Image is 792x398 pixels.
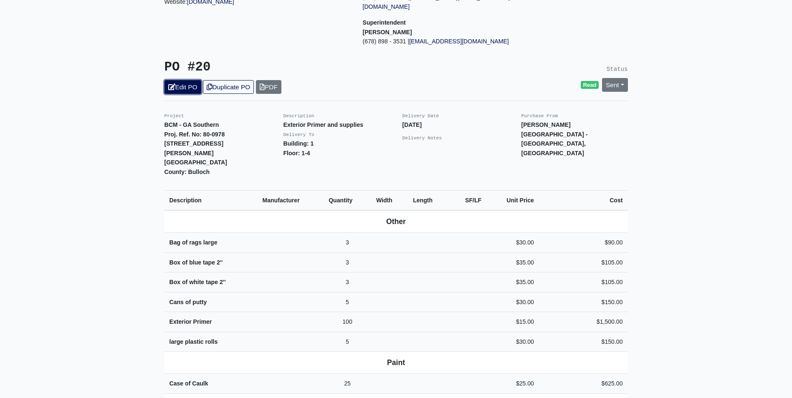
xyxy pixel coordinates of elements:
[170,299,207,305] strong: Cans of putty
[539,272,628,292] td: $105.00
[164,121,219,128] strong: BCM - GA Southern
[283,132,314,137] small: Delivery To
[486,292,539,312] td: $30.00
[607,66,628,73] small: Status
[324,374,371,394] td: 25
[521,113,558,118] small: Purchase From
[283,140,314,147] strong: Building: 1
[408,190,449,210] th: Length
[324,312,371,332] td: 100
[402,121,422,128] strong: [DATE]
[450,190,486,210] th: SF/LF
[203,80,254,94] a: Duplicate PO
[402,136,442,141] small: Delivery Notes
[283,150,310,156] strong: Floor: 1-4
[170,318,212,325] strong: Exterior Primer
[521,120,628,158] p: [PERSON_NAME][GEOGRAPHIC_DATA] - [GEOGRAPHIC_DATA], [GEOGRAPHIC_DATA]
[170,380,208,387] strong: Case of Caulk
[539,292,628,312] td: $150.00
[386,217,406,226] b: Other
[387,358,405,367] b: Paint
[170,239,218,246] strong: Bag of rags large
[363,37,549,46] p: (678) 898 - 3531 |
[283,121,364,128] strong: Exterior Primer and supplies
[402,113,439,118] small: Delivery Date
[170,338,218,345] strong: large plastic rolls
[324,233,371,253] td: 3
[164,169,210,175] strong: County: Bulloch
[539,374,628,394] td: $625.00
[486,190,539,210] th: Unit Price
[486,272,539,292] td: $35.00
[602,78,628,92] a: Sent
[363,29,412,35] strong: [PERSON_NAME]
[257,190,324,210] th: Manufacturer
[486,252,539,272] td: $35.00
[324,190,371,210] th: Quantity
[539,252,628,272] td: $105.00
[486,374,539,394] td: $25.00
[164,190,258,210] th: Description
[324,252,371,272] td: 3
[256,80,281,94] a: PDF
[371,190,408,210] th: Width
[324,272,371,292] td: 3
[164,60,390,75] h3: PO #20
[170,259,223,266] strong: Box of blue tape 2''
[324,332,371,352] td: 5
[164,159,227,166] strong: [GEOGRAPHIC_DATA]
[324,292,371,312] td: 5
[409,38,509,45] a: [EMAIL_ADDRESS][DOMAIN_NAME]
[539,312,628,332] td: $1,500.00
[164,113,184,118] small: Project
[539,332,628,352] td: $150.00
[164,140,224,156] strong: [STREET_ADDRESS][PERSON_NAME]
[164,131,225,138] strong: Proj. Ref. No: 80-0978
[164,80,201,94] a: Edit PO
[581,81,599,89] span: Read
[539,190,628,210] th: Cost
[486,233,539,253] td: $30.00
[539,233,628,253] td: $90.00
[486,332,539,352] td: $30.00
[170,279,226,285] strong: Box of white tape 2''
[283,113,314,118] small: Description
[363,19,406,26] span: Superintendent
[486,312,539,332] td: $15.00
